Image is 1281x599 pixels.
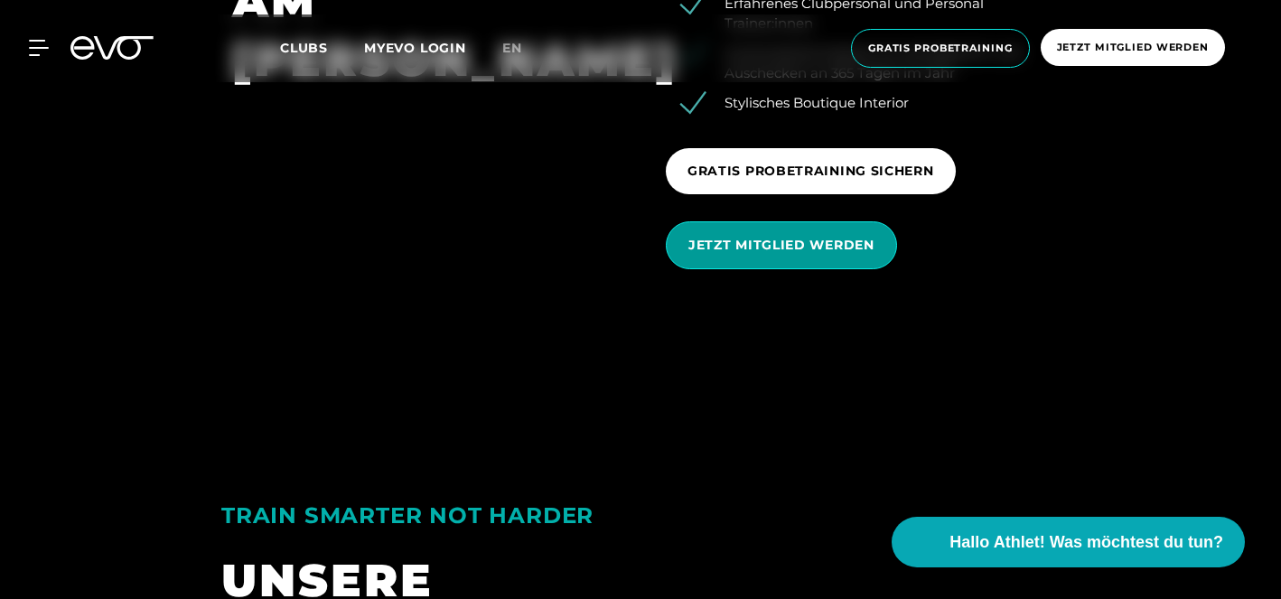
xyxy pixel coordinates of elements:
[364,40,466,56] a: MYEVO LOGIN
[666,208,904,283] a: JETZT MITGLIED WERDEN
[1057,40,1209,55] span: Jetzt Mitglied werden
[280,39,364,56] a: Clubs
[221,494,843,537] div: TRAIN SMARTER NOT HARDER
[687,162,934,181] span: GRATIS PROBETRAINING SICHERN
[688,236,874,255] span: JETZT MITGLIED WERDEN
[949,530,1223,555] span: Hallo Athlet! Was möchtest du tun?
[666,135,963,208] a: GRATIS PROBETRAINING SICHERN
[846,29,1035,68] a: Gratis Probetraining
[502,40,522,56] span: en
[693,93,1049,114] li: Stylisches Boutique Interior
[892,517,1245,567] button: Hallo Athlet! Was möchtest du tun?
[1035,29,1230,68] a: Jetzt Mitglied werden
[502,38,544,59] a: en
[868,41,1013,56] span: Gratis Probetraining
[280,40,328,56] span: Clubs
